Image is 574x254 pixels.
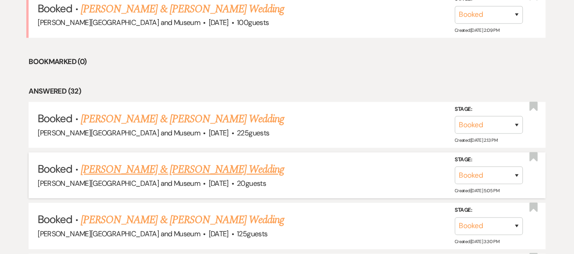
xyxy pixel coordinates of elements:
[455,238,499,244] span: Created: [DATE] 3:30 PM
[208,18,228,27] span: [DATE]
[237,229,267,239] span: 125 guests
[38,111,72,125] span: Booked
[208,128,228,138] span: [DATE]
[38,128,200,138] span: [PERSON_NAME][GEOGRAPHIC_DATA] and Museum
[455,137,497,143] span: Created: [DATE] 2:13 PM
[38,18,200,27] span: [PERSON_NAME][GEOGRAPHIC_DATA] and Museum
[29,85,545,97] li: Answered (32)
[455,27,499,33] span: Created: [DATE] 2:09 PM
[38,229,200,239] span: [PERSON_NAME][GEOGRAPHIC_DATA] and Museum
[81,161,284,178] a: [PERSON_NAME] & [PERSON_NAME] Wedding
[455,155,523,165] label: Stage:
[81,111,284,127] a: [PERSON_NAME] & [PERSON_NAME] Wedding
[455,105,523,115] label: Stage:
[81,1,284,17] a: [PERSON_NAME] & [PERSON_NAME] Wedding
[237,18,269,27] span: 100 guests
[455,188,499,194] span: Created: [DATE] 5:05 PM
[81,212,284,228] a: [PERSON_NAME] & [PERSON_NAME] Wedding
[38,1,72,15] span: Booked
[237,179,266,188] span: 20 guests
[38,162,72,176] span: Booked
[208,229,228,239] span: [DATE]
[38,179,200,188] span: [PERSON_NAME][GEOGRAPHIC_DATA] and Museum
[29,56,545,68] li: Bookmarked (0)
[455,205,523,215] label: Stage:
[237,128,269,138] span: 225 guests
[208,179,228,188] span: [DATE]
[38,212,72,226] span: Booked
